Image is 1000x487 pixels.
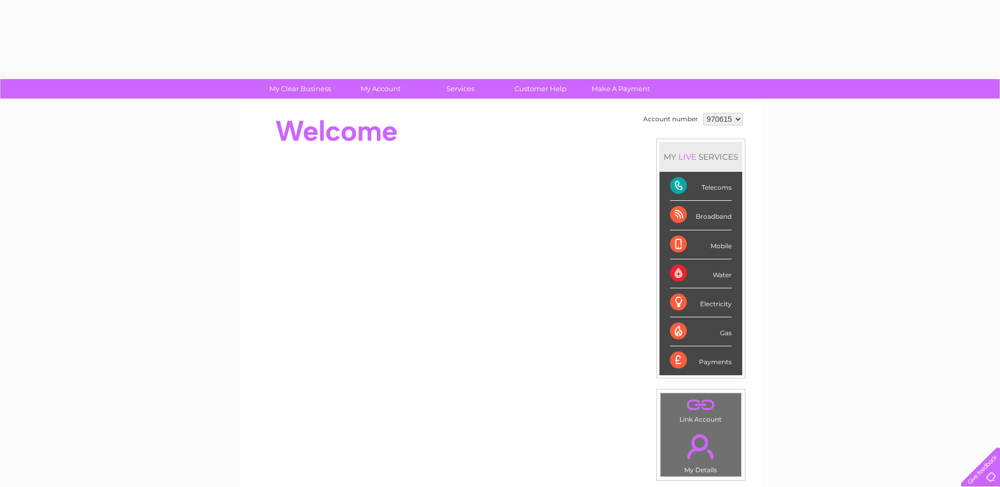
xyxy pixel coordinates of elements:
[663,396,739,414] a: .
[663,428,739,465] a: .
[640,110,701,128] td: Account number
[670,259,732,288] div: Water
[670,172,732,201] div: Telecoms
[257,79,344,99] a: My Clear Business
[660,425,742,477] td: My Details
[670,346,732,375] div: Payments
[676,152,698,162] div: LIVE
[417,79,504,99] a: Services
[670,288,732,317] div: Electricity
[497,79,584,99] a: Customer Help
[670,201,732,230] div: Broadband
[670,230,732,259] div: Mobile
[660,393,742,426] td: Link Account
[670,317,732,346] div: Gas
[577,79,664,99] a: Make A Payment
[337,79,424,99] a: My Account
[659,142,742,172] div: MY SERVICES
